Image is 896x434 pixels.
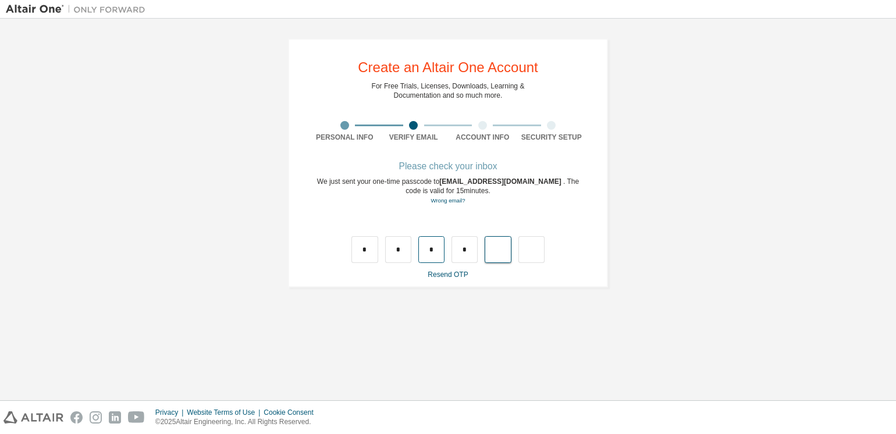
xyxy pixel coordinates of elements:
div: Account Info [448,133,517,142]
img: instagram.svg [90,411,102,424]
div: Verify Email [379,133,449,142]
div: Please check your inbox [310,163,586,170]
div: Create an Altair One Account [358,61,538,74]
img: linkedin.svg [109,411,121,424]
div: Personal Info [310,133,379,142]
img: Altair One [6,3,151,15]
p: © 2025 Altair Engineering, Inc. All Rights Reserved. [155,417,321,427]
div: Privacy [155,408,187,417]
a: Go back to the registration form [431,197,465,204]
img: altair_logo.svg [3,411,63,424]
div: Security Setup [517,133,586,142]
div: Website Terms of Use [187,408,264,417]
div: For Free Trials, Licenses, Downloads, Learning & Documentation and so much more. [372,81,525,100]
span: [EMAIL_ADDRESS][DOMAIN_NAME] [439,177,563,186]
div: We just sent your one-time passcode to . The code is valid for 15 minutes. [310,177,586,205]
div: Cookie Consent [264,408,320,417]
a: Resend OTP [428,271,468,279]
img: facebook.svg [70,411,83,424]
img: youtube.svg [128,411,145,424]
